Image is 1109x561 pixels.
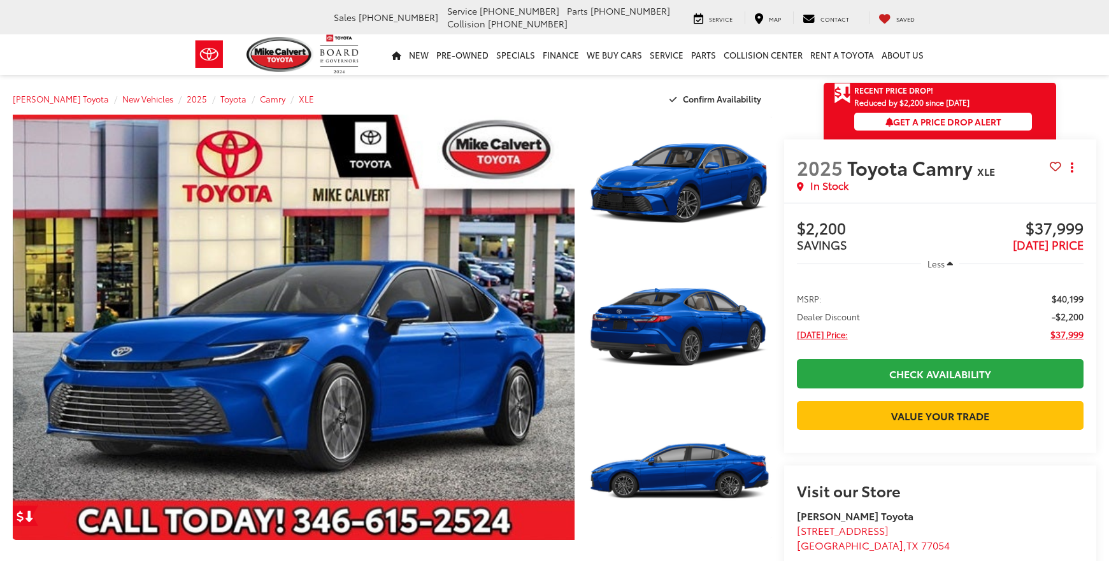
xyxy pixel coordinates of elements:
a: Service [646,34,687,75]
a: Camry [260,93,285,104]
a: Service [684,11,742,24]
span: [DATE] PRICE [1013,236,1084,253]
span: MSRP: [797,292,822,305]
a: [STREET_ADDRESS] [GEOGRAPHIC_DATA],TX 77054 [797,523,950,552]
img: Mike Calvert Toyota [247,37,314,72]
span: Collision [447,17,485,30]
span: [PHONE_NUMBER] [359,11,438,24]
a: Collision Center [720,34,806,75]
a: Expand Photo 3 [589,403,771,540]
span: [GEOGRAPHIC_DATA] [797,537,903,552]
span: [PHONE_NUMBER] [590,4,670,17]
a: Home [388,34,405,75]
span: Toyota Camry [847,153,977,181]
span: Get Price Drop Alert [834,83,850,104]
a: Contact [793,11,859,24]
span: TX [906,537,919,552]
span: dropdown dots [1071,162,1073,173]
span: $40,199 [1052,292,1084,305]
span: Saved [896,15,915,23]
span: $37,999 [940,220,1084,239]
span: SAVINGS [797,236,847,253]
a: 2025 [187,93,207,104]
button: Confirm Availability [662,88,771,110]
a: My Saved Vehicles [869,11,924,24]
a: New Vehicles [122,93,173,104]
span: Dealer Discount [797,310,860,323]
img: 2025 Toyota Camry XLE [587,113,773,253]
a: Expand Photo 1 [589,115,771,252]
a: Finance [539,34,583,75]
span: Less [927,258,945,269]
span: -$2,200 [1052,310,1084,323]
span: [PHONE_NUMBER] [488,17,568,30]
span: Service [709,15,733,23]
span: Confirm Availability [683,93,761,104]
a: Expand Photo 0 [13,115,575,540]
span: 77054 [921,537,950,552]
a: Check Availability [797,359,1084,388]
a: Parts [687,34,720,75]
span: Service [447,4,477,17]
button: Less [921,252,959,275]
span: $37,999 [1050,328,1084,341]
a: Value Your Trade [797,401,1084,430]
a: Expand Photo 2 [589,259,771,395]
a: XLE [299,93,314,104]
a: Toyota [220,93,247,104]
span: Map [769,15,781,23]
span: $2,200 [797,220,940,239]
button: Actions [1061,156,1084,178]
span: Get a Price Drop Alert [885,115,1001,128]
span: , [797,537,950,552]
a: New [405,34,433,75]
a: WE BUY CARS [583,34,646,75]
a: Rent a Toyota [806,34,878,75]
a: Get Price Drop Alert Recent Price Drop! [824,83,1056,98]
img: Toyota [185,34,233,75]
span: Reduced by $2,200 since [DATE] [854,98,1032,106]
img: 2025 Toyota Camry XLE [7,113,580,542]
a: Specials [492,34,539,75]
img: 2025 Toyota Camry XLE [587,401,773,541]
a: Pre-Owned [433,34,492,75]
span: Contact [820,15,849,23]
span: 2025 [797,153,843,181]
a: About Us [878,34,927,75]
span: [STREET_ADDRESS] [797,523,889,537]
span: [PHONE_NUMBER] [480,4,559,17]
img: 2025 Toyota Camry XLE [587,257,773,397]
strong: [PERSON_NAME] Toyota [797,508,913,523]
span: [DATE] Price: [797,328,848,341]
a: Get Price Drop Alert [13,506,38,526]
span: Sales [334,11,356,24]
span: Parts [567,4,588,17]
span: Recent Price Drop! [854,85,933,96]
span: In Stock [810,178,848,193]
span: XLE [977,164,995,178]
a: [PERSON_NAME] Toyota [13,93,109,104]
h2: Visit our Store [797,482,1084,499]
a: Map [745,11,791,24]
